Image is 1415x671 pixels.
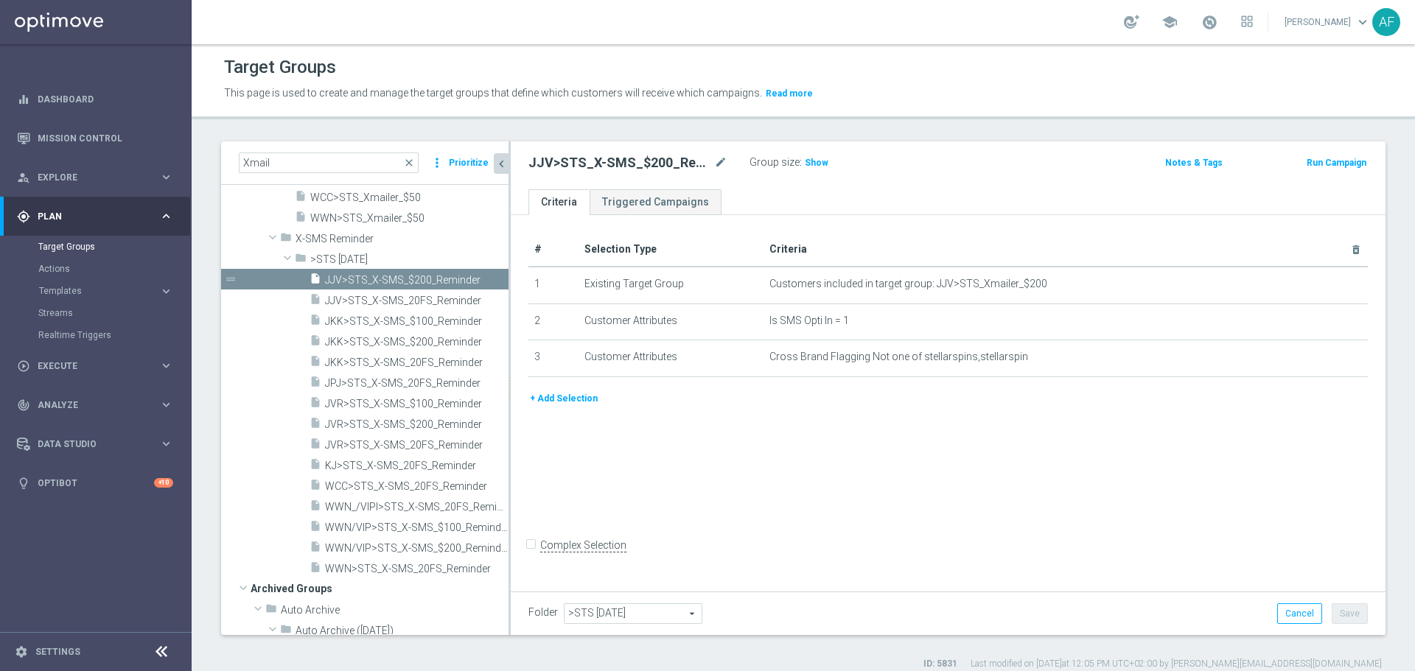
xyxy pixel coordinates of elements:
span: Data Studio [38,440,159,449]
span: JVR&gt;STS_X-SMS_$200_Reminder [325,418,509,431]
i: keyboard_arrow_right [159,437,173,451]
label: Last modified on [DATE] at 12:05 PM UTC+02:00 by [PERSON_NAME][EMAIL_ADDRESS][DOMAIN_NAME] [971,658,1382,670]
a: Triggered Campaigns [590,189,722,215]
i: insert_drive_file [310,396,321,413]
span: Execute [38,362,159,370]
i: folder [280,623,292,640]
button: Notes & Tags [1164,155,1224,171]
i: keyboard_arrow_right [159,398,173,412]
th: Selection Type [579,233,764,267]
span: Templates [39,287,144,295]
span: close [403,157,415,169]
span: KJ&gt;STS_X-SMS_20FS_Reminder [325,460,509,472]
div: Analyze [17,398,159,412]
span: JJV&gt;STS_X-SMS_20FS_Reminder [325,295,509,307]
div: Actions [38,258,190,280]
button: Prioritize [447,153,491,173]
label: ID: 5831 [923,658,957,670]
button: Save [1332,603,1368,624]
span: WWN&gt;STS_X-SMS_20FS_Reminder [325,563,509,575]
i: folder [265,603,277,619]
button: Run Campaign [1305,155,1368,171]
span: &gt;STS 16/04/2024 [310,253,509,266]
div: +10 [154,478,173,488]
a: Actions [38,263,153,275]
div: Optibot [17,463,173,502]
input: Quick find group or folder [239,152,419,173]
div: equalizer Dashboard [16,94,174,105]
span: Auto Archive (2023-12-29) [296,625,509,637]
div: Explore [17,171,159,184]
i: keyboard_arrow_right [159,170,173,184]
i: folder [280,231,292,248]
span: school [1161,14,1178,30]
span: JPJ&gt;STS_X-SMS_20FS_Reminder [325,377,509,390]
i: equalizer [17,93,30,106]
i: chevron_left [495,157,509,171]
span: Show [805,158,828,168]
span: Explore [38,173,159,182]
i: mode_edit [714,154,727,172]
button: lightbulb Optibot +10 [16,477,174,489]
i: insert_drive_file [310,561,321,578]
div: Mission Control [17,119,173,158]
h2: JJV>STS_X-SMS_$200_Reminder [528,154,711,172]
span: Customers included in target group: JJV>STS_Xmailer_$200 [769,278,1047,290]
div: Data Studio [17,438,159,451]
span: WCC&gt;STS_Xmailer_$50 [310,192,509,204]
i: insert_drive_file [310,499,321,516]
i: insert_drive_file [310,417,321,434]
i: insert_drive_file [295,190,307,207]
span: Analyze [38,401,159,410]
i: lightbulb [17,477,30,490]
i: play_circle_outline [17,359,30,373]
span: JKK&gt;STS_X-SMS_20FS_Reminder [325,356,509,369]
i: folder [295,252,307,269]
i: insert_drive_file [310,376,321,393]
h1: Target Groups [224,57,336,78]
span: Cross Brand Flagging Not one of stellarspins,stellarspin [769,351,1028,363]
i: keyboard_arrow_right [159,359,173,373]
button: + Add Selection [528,390,599,407]
span: WWN/VIP&gt;STS_X-SMS_$100_Reminder [325,521,509,534]
i: insert_drive_file [310,334,321,351]
a: Streams [38,307,153,319]
a: Realtime Triggers [38,329,153,341]
button: Read more [764,85,814,102]
span: JJV&gt;STS_X-SMS_$200_Reminder [325,274,509,287]
span: Plan [38,212,159,221]
span: JVR&gt;STS_X-SMS_$100_Reminder [325,398,509,410]
span: Is SMS Opti In = 1 [769,315,849,327]
button: Data Studio keyboard_arrow_right [16,438,174,450]
button: play_circle_outline Execute keyboard_arrow_right [16,360,174,372]
td: 2 [528,303,579,340]
span: keyboard_arrow_down [1355,14,1371,30]
div: gps_fixed Plan keyboard_arrow_right [16,211,174,222]
i: insert_drive_file [310,541,321,558]
td: Customer Attributes [579,303,764,340]
td: Customer Attributes [579,340,764,377]
span: This page is used to create and manage the target groups that define which customers will receive... [224,87,762,99]
span: Archived Groups [251,578,509,599]
th: # [528,233,579,267]
label: Folder [528,606,558,619]
button: Mission Control [16,133,174,144]
div: AF [1372,8,1400,36]
i: track_changes [17,398,30,412]
label: Complex Selection [540,538,626,552]
button: Cancel [1277,603,1322,624]
a: Optibot [38,463,154,502]
span: JVR&gt;STS_X-SMS_20FS_Reminder [325,439,509,452]
i: gps_fixed [17,210,30,223]
td: Existing Target Group [579,267,764,303]
div: Execute [17,359,159,373]
span: Auto Archive [281,604,509,616]
i: insert_drive_file [295,211,307,228]
span: WWN&gt;STS_Xmailer_$50 [310,212,509,225]
div: Plan [17,210,159,223]
a: Mission Control [38,119,173,158]
i: insert_drive_file [310,273,321,289]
